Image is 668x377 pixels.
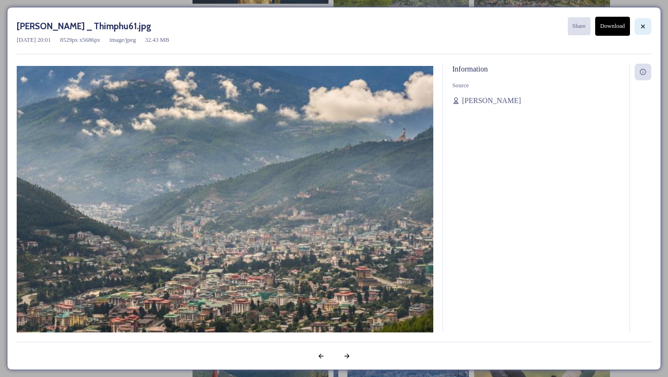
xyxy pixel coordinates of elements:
h3: [PERSON_NAME] _ Thimphu61.jpg [17,19,151,33]
span: [DATE] 20:01 [17,36,51,45]
button: Share [568,17,591,35]
span: [PERSON_NAME] [462,95,521,106]
span: 32.43 MB [145,36,169,45]
button: Download [595,17,630,36]
span: Source [452,82,469,89]
img: Marcus%2520Westberg%2520_%2520Thimphu61.jpg [17,66,433,344]
span: 8529 px x 5686 px [60,36,100,45]
span: image/jpeg [109,36,136,45]
span: Information [452,65,488,73]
